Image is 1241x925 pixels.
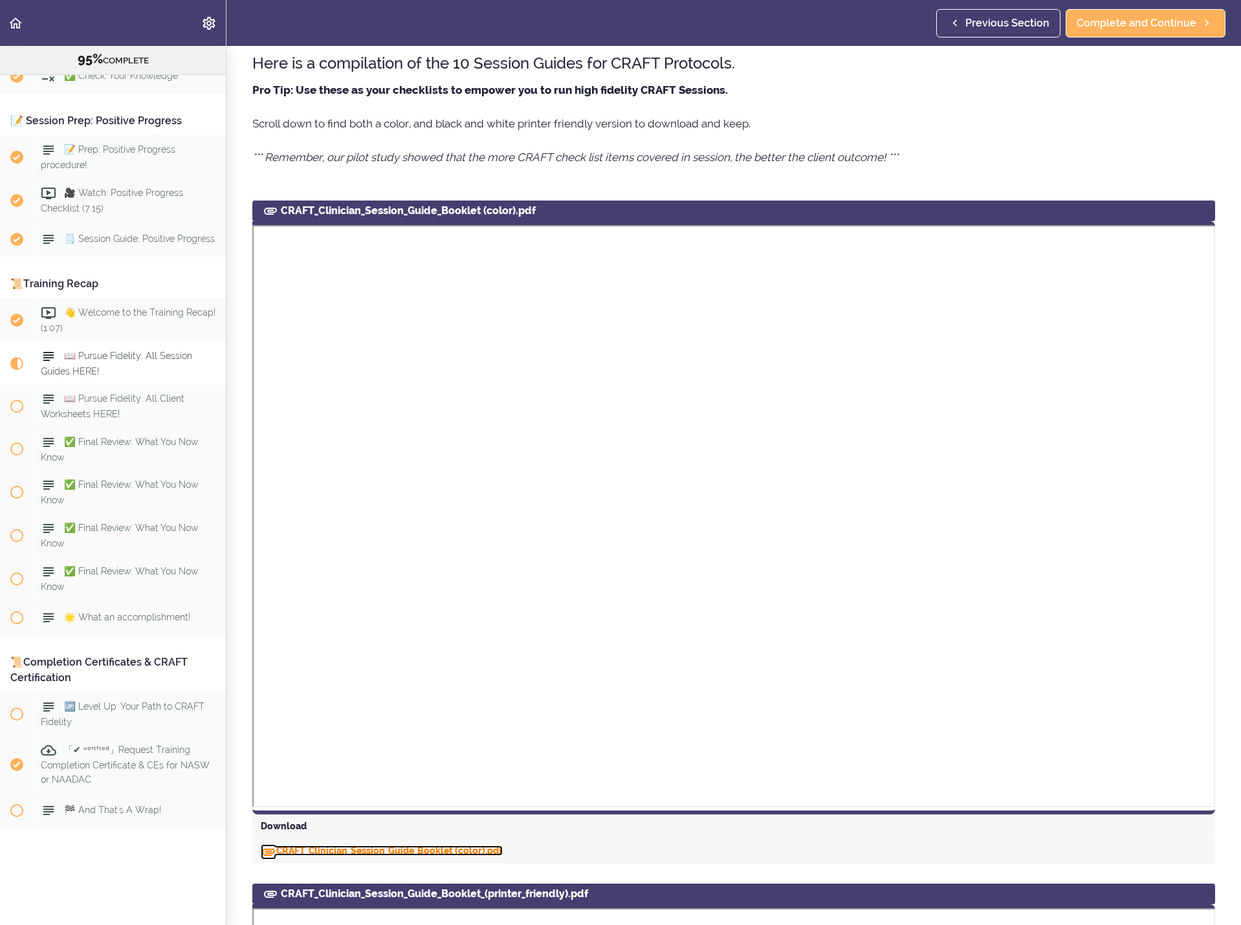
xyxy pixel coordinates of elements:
[78,51,103,67] span: 95%
[64,71,178,81] span: ✅ Check: Your Knowledge
[41,437,198,462] span: ✅ Final Review: What You Now Know
[252,814,1215,839] div: Download
[252,201,1215,221] div: CRAFT_Clinician_Session_Guide_Booklet (color).pdf
[64,805,161,816] span: 🏁 And That's A Wrap!
[64,234,215,244] span: 🗒️ Session Guide: Positive Progress
[41,745,210,785] span: 「✔ ᵛᵉʳᶦᶠᶦᵉᵈ」Request Training Completion Certificate & CEs for NASW or NAADAC
[1077,16,1196,31] span: Complete and Continue
[41,393,184,419] span: 📖 Pursue Fidelity: All Client Worksheets HERE!
[252,52,1215,74] h3: Here is a compilation of the 10 Session Guides for CRAFT Protocols.
[41,523,198,549] span: ✅ Final Review: What You Now Know
[41,188,183,213] span: 🎥 Watch: Positive Progress Checklist (7:15)
[41,351,192,376] span: 📖 Pursue Fidelity: All Session Guides HERE!
[201,16,217,31] svg: Settings Menu
[252,884,1215,904] div: CRAFT_Clinician_Session_Guide_Booklet_(printer_friendly).pdf
[41,567,198,592] span: ✅ Final Review: What You Now Know
[936,9,1060,38] a: Previous Section
[64,613,190,623] span: 🌟 What an accomplishment!
[1066,9,1225,38] a: Complete and Continue
[261,845,503,856] a: DownloadCRAFT_Clinician_Session_Guide_Booklet (color).pdf
[41,480,198,505] span: ✅ Final Review: What You Now Know
[965,16,1049,31] span: Previous Section
[252,151,898,164] em: *** Remember, our pilot study showed that the more CRAFT check list items covered in session, the...
[252,114,1215,133] p: Scroll down to find both a color, and black and white printer friendly version to download and keep.
[16,51,210,68] div: COMPLETE
[252,83,728,96] strong: Pro Tip: Use these as your checklists to empower you to run high fidelity CRAFT Sessions.
[41,702,204,727] span: 🆙 Level Up: Your Path to CRAFT Fidelity
[41,307,215,332] span: 👋 Welcome to the Training Recap! (1:07)
[8,16,23,31] svg: Back to course curriculum
[261,844,276,860] svg: Download
[41,144,175,169] span: 📝 Prep: Positive Progress procedure!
